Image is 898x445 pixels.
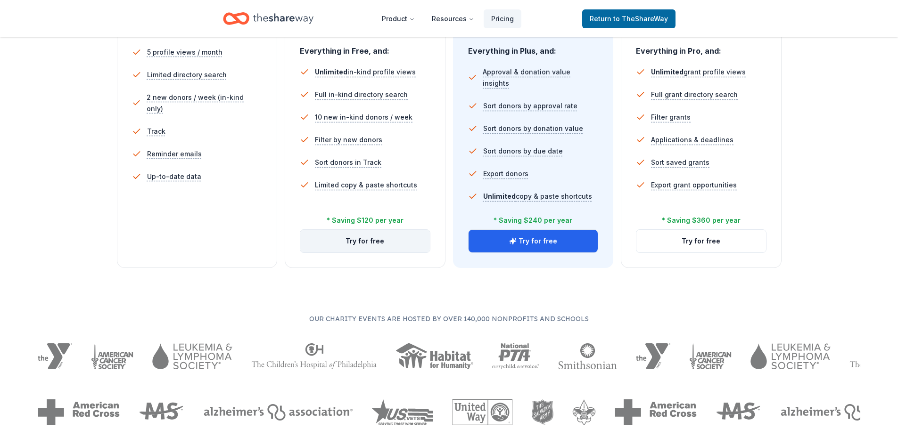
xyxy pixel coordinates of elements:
img: National PTA [492,343,540,369]
a: Returnto TheShareWay [582,9,676,28]
span: Sort saved grants [651,157,709,168]
div: Everything in Free, and: [300,37,430,57]
img: Leukemia & Lymphoma Society [152,343,232,369]
span: Export donors [483,168,528,179]
span: Sort donors by due date [483,146,563,157]
span: Track [147,126,165,137]
img: YMCA [38,343,72,369]
p: Our charity events are hosted by over 140,000 nonprofits and schools [38,313,860,324]
img: United Way [452,399,512,425]
span: Limited copy & paste shortcuts [315,179,417,191]
img: Leukemia & Lymphoma Society [750,343,830,369]
img: US Vets [371,399,433,425]
span: Unlimited [483,192,516,200]
button: Try for free [636,230,766,252]
button: Product [374,9,422,28]
span: Filter grants [651,112,691,123]
span: Sort donors by donation value [483,123,583,134]
span: 5 profile views / month [147,47,222,58]
img: Alzheimers Association [204,404,353,421]
span: Limited directory search [147,69,227,81]
span: Full in-kind directory search [315,89,408,100]
img: American Red Cross [615,399,697,425]
span: in-kind profile views [315,68,416,76]
img: MS [716,399,762,425]
img: American Red Cross [38,399,120,425]
div: * Saving $120 per year [327,215,404,226]
span: Approval & donation value insights [483,66,598,89]
nav: Main [374,8,521,30]
span: copy & paste shortcuts [483,192,592,200]
img: The Salvation Army [532,399,554,425]
span: Return [590,13,668,24]
img: Boy Scouts of America [572,399,596,425]
button: Resources [424,9,482,28]
span: Export grant opportunities [651,179,737,191]
span: grant profile views [651,68,746,76]
img: The Children's Hospital of Philadelphia [251,343,377,369]
span: Unlimited [651,68,684,76]
span: Sort donors in Track [315,157,381,168]
div: * Saving $240 per year [494,215,572,226]
span: 10 new in-kind donors / week [315,112,412,123]
div: * Saving $360 per year [662,215,741,226]
img: American Cancer Society [689,343,732,369]
div: Everything in Pro, and: [636,37,766,57]
img: American Cancer Society [91,343,134,369]
span: Unlimited [315,68,347,76]
span: Full grant directory search [651,89,738,100]
span: Filter by new donors [315,134,382,146]
span: 2 new donors / week (in-kind only) [147,92,262,114]
span: Reminder emails [147,148,202,160]
button: Try for free [469,230,598,252]
span: to TheShareWay [613,15,668,23]
span: Sort donors by approval rate [483,100,577,112]
span: Up-to-date data [147,171,201,182]
span: Applications & deadlines [651,134,733,146]
a: Home [223,8,313,30]
a: Pricing [484,9,521,28]
button: Try for free [300,230,430,252]
img: Habitat for Humanity [395,343,473,369]
img: MS [139,399,185,425]
img: Smithsonian [558,343,617,369]
img: YMCA [636,343,670,369]
div: Everything in Plus, and: [468,37,599,57]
